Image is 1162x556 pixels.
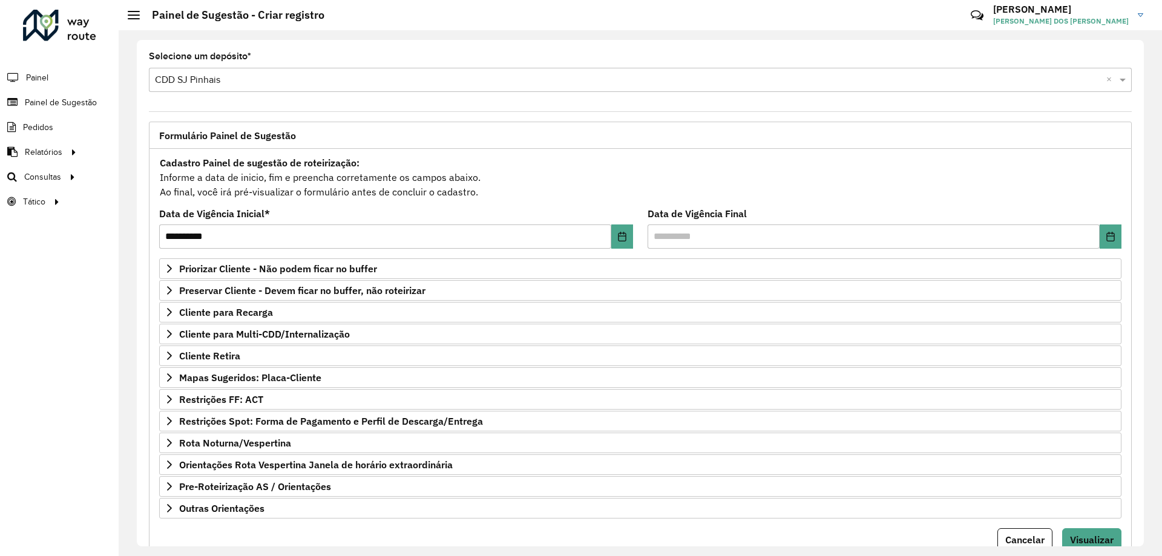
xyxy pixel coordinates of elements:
span: Cliente para Recarga [179,307,273,317]
span: Painel de Sugestão [25,96,97,109]
strong: Cadastro Painel de sugestão de roteirização: [160,157,359,169]
a: Priorizar Cliente - Não podem ficar no buffer [159,258,1121,279]
span: Cliente para Multi-CDD/Internalização [179,329,350,339]
span: Visualizar [1070,534,1114,546]
span: Clear all [1106,73,1117,87]
button: Choose Date [1100,224,1121,249]
span: Rota Noturna/Vespertina [179,438,291,448]
a: Mapas Sugeridos: Placa-Cliente [159,367,1121,388]
span: Pre-Roteirização AS / Orientações [179,482,331,491]
a: Contato Rápido [964,2,990,28]
h3: [PERSON_NAME] [993,4,1129,15]
a: Restrições FF: ACT [159,389,1121,410]
span: Cancelar [1005,534,1045,546]
a: Orientações Rota Vespertina Janela de horário extraordinária [159,454,1121,475]
a: Restrições Spot: Forma de Pagamento e Perfil de Descarga/Entrega [159,411,1121,431]
span: Priorizar Cliente - Não podem ficar no buffer [179,264,377,273]
span: Painel [26,71,48,84]
label: Data de Vigência Inicial [159,206,270,221]
a: Rota Noturna/Vespertina [159,433,1121,453]
span: Orientações Rota Vespertina Janela de horário extraordinária [179,460,453,469]
h2: Painel de Sugestão - Criar registro [140,8,324,22]
span: Consultas [24,171,61,183]
a: Pre-Roteirização AS / Orientações [159,476,1121,497]
a: Cliente Retira [159,345,1121,366]
label: Selecione um depósito [149,49,251,64]
span: Relatórios [25,146,62,159]
span: Tático [23,195,45,208]
span: Cliente Retira [179,351,240,361]
div: Informe a data de inicio, fim e preencha corretamente os campos abaixo. Ao final, você irá pré-vi... [159,155,1121,200]
a: Cliente para Multi-CDD/Internalização [159,324,1121,344]
label: Data de Vigência Final [648,206,747,221]
span: Restrições FF: ACT [179,394,263,404]
a: Preservar Cliente - Devem ficar no buffer, não roteirizar [159,280,1121,301]
span: Formulário Painel de Sugestão [159,131,296,140]
a: Cliente para Recarga [159,302,1121,322]
span: Mapas Sugeridos: Placa-Cliente [179,373,321,382]
button: Visualizar [1062,528,1121,551]
button: Cancelar [997,528,1052,551]
span: Pedidos [23,121,53,134]
span: [PERSON_NAME] DOS [PERSON_NAME] [993,16,1129,27]
a: Outras Orientações [159,498,1121,518]
span: Restrições Spot: Forma de Pagamento e Perfil de Descarga/Entrega [179,416,483,426]
span: Preservar Cliente - Devem ficar no buffer, não roteirizar [179,286,425,295]
span: Outras Orientações [179,503,264,513]
button: Choose Date [611,224,633,249]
